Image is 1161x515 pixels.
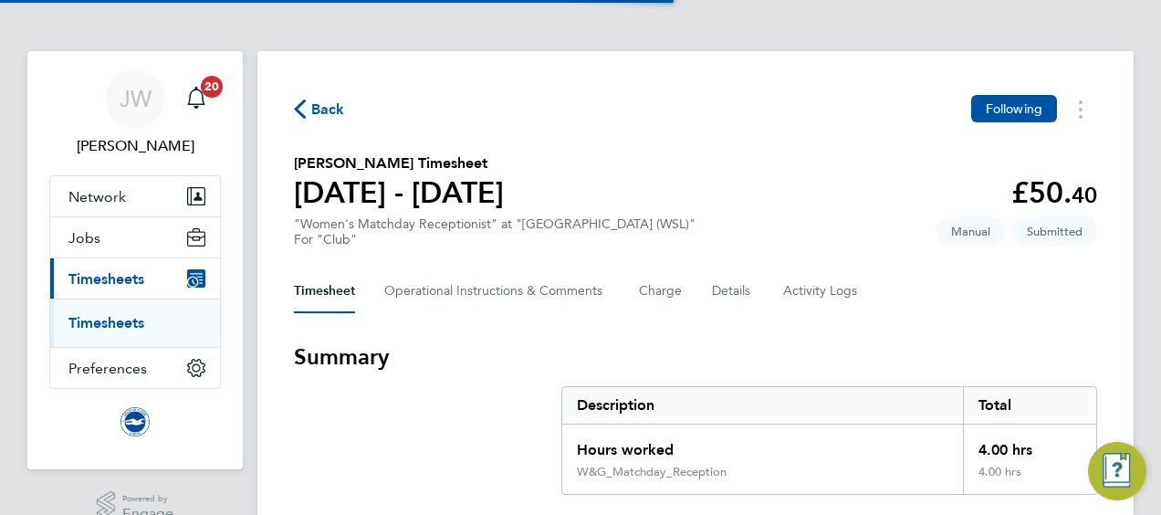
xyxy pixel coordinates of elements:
[577,465,727,479] div: W&G_Matchday_Reception
[1064,95,1097,123] button: Timesheets Menu
[294,269,355,313] button: Timesheet
[294,216,696,247] div: "Women's Matchday Receptionist" at "[GEOGRAPHIC_DATA] (WSL)"
[27,51,243,469] nav: Main navigation
[122,491,173,507] span: Powered by
[68,360,147,377] span: Preferences
[68,314,144,331] a: Timesheets
[201,76,223,98] span: 20
[68,270,144,288] span: Timesheets
[963,387,1096,424] div: Total
[294,342,1097,372] h3: Summary
[562,425,963,465] div: Hours worked
[1011,175,1097,210] app-decimal: £50.
[639,269,683,313] button: Charge
[49,69,221,157] a: Go to account details
[986,100,1042,117] span: Following
[561,386,1097,495] div: Summary
[68,188,126,205] span: Network
[120,407,150,436] img: brightonandhovealbion-logo-retina.png
[294,174,504,211] h1: [DATE] - [DATE]
[294,232,696,247] div: For "Club"
[294,152,504,174] h2: [PERSON_NAME] Timesheet
[936,216,1005,247] span: This timesheet was manually created.
[562,387,963,424] div: Description
[311,99,345,121] span: Back
[49,407,221,436] a: Go to home page
[384,269,610,313] button: Operational Instructions & Comments
[783,269,860,313] button: Activity Logs
[1072,182,1097,208] span: 40
[120,87,152,110] span: JW
[963,465,1096,494] div: 4.00 hrs
[712,269,754,313] button: Details
[1012,216,1097,247] span: This timesheet is Submitted.
[68,229,100,247] span: Jobs
[963,425,1096,465] div: 4.00 hrs
[49,135,221,157] span: Jonny Woodhouse
[1088,442,1146,500] button: Engage Resource Center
